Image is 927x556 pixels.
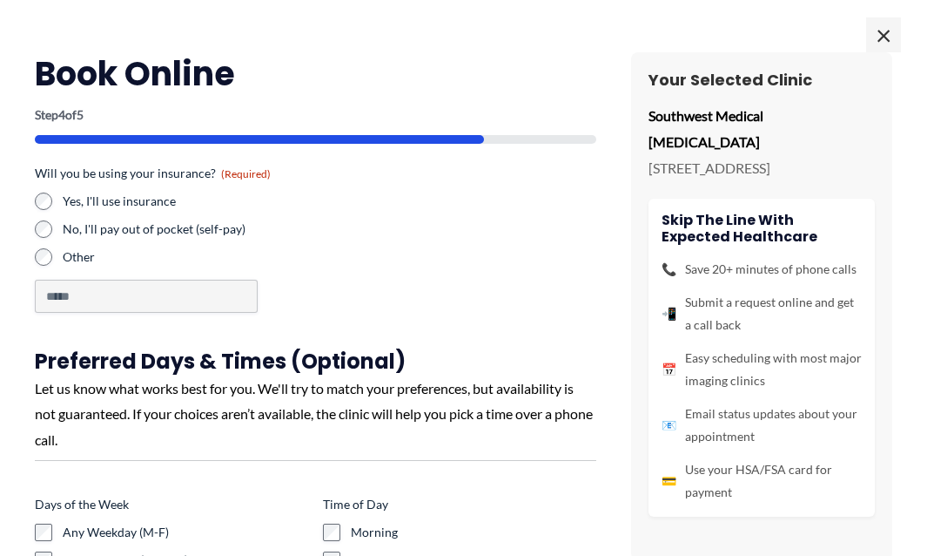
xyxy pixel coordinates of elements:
[662,458,862,504] li: Use your HSA/FSA card for payment
[35,109,596,121] p: Step of
[63,193,309,210] label: Yes, I'll use insurance
[63,248,309,266] label: Other
[648,103,875,154] p: Southwest Medical [MEDICAL_DATA]
[662,302,676,325] span: 📲
[648,155,875,181] p: [STREET_ADDRESS]
[35,52,596,95] h2: Book Online
[662,291,862,336] li: Submit a request online and get a call back
[662,403,862,448] li: Email status updates about your appointment
[351,524,597,541] label: Morning
[648,70,875,90] h3: Your Selected Clinic
[662,414,676,437] span: 📧
[35,280,258,313] input: Other Choice, please specify
[63,524,309,541] label: Any Weekday (M-F)
[662,212,862,245] h4: Skip the line with Expected Healthcare
[662,470,676,492] span: 💳
[35,165,271,182] legend: Will you be using your insurance?
[662,258,862,281] li: Save 20+ minutes of phone calls
[662,358,676,381] span: 📅
[662,258,676,281] span: 📞
[58,107,65,122] span: 4
[35,496,129,513] legend: Days of the Week
[35,348,596,375] h3: Preferred Days & Times (Optional)
[77,107,84,122] span: 5
[221,167,271,180] span: (Required)
[35,376,596,453] div: Let us know what works best for you. We'll try to match your preferences, but availability is not...
[866,17,901,52] span: ×
[63,220,309,238] label: No, I'll pay out of pocket (self-pay)
[662,347,862,392] li: Easy scheduling with most major imaging clinics
[323,496,388,513] legend: Time of Day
